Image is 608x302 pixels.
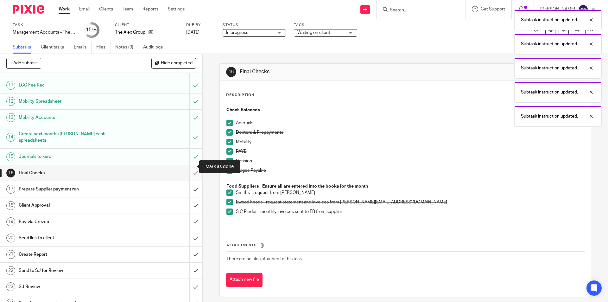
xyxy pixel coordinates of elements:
label: Task [13,22,76,28]
p: Subtask instruction updated. [521,113,578,119]
p: Mobility [236,139,584,145]
label: Status [223,22,286,28]
p: Wages Payable [236,167,584,174]
div: 12 [6,97,15,106]
a: Clients [99,6,113,12]
h1: Pay via Crezco [19,217,128,227]
p: PAYE [236,148,584,155]
img: svg%3E [578,4,588,15]
p: Description [226,93,254,98]
div: Management Accounts - The Alex Group [13,29,76,35]
strong: Food Suppliers - Ensure all are entered into the books for the month [226,184,368,189]
div: 14 [6,133,15,142]
div: 19 [6,217,15,226]
div: 22 [6,266,15,275]
h1: Client Approval [19,201,128,210]
h1: Prepare Supplier payment run [19,184,128,194]
label: Tags [294,22,357,28]
a: Emails [74,41,92,54]
a: Team [123,6,133,12]
a: Settings [168,6,185,12]
p: Subtask instruction updated. [521,17,578,23]
p: Debtors & Prepayments [236,129,584,136]
p: Accruals [236,120,584,126]
h1: Mobility Accounts [19,113,128,122]
div: 16 [226,67,236,77]
div: 15 [86,26,97,34]
small: /25 [92,29,97,32]
span: [DATE] [186,30,199,35]
button: Attach new file [226,273,263,287]
p: Ewood Foods - request statement and invoices from [PERSON_NAME][EMAIL_ADDRESS][DOMAIN_NAME] [236,199,584,205]
div: 16 [6,169,15,177]
p: S C Pinder - monthly invoices sent to EB from supplier [236,209,584,215]
h1: LCC Fee Rec [19,80,128,90]
strong: Check Balances [226,108,260,112]
a: Reports [142,6,158,12]
p: Pension [236,158,584,164]
h1: Final Checks [19,168,128,178]
div: 15 [6,152,15,161]
span: Hide completed [161,61,193,66]
a: Client tasks [41,41,69,54]
div: 13 [6,113,15,122]
div: 23 [6,282,15,291]
button: Hide completed [151,58,196,68]
a: Subtasks [13,41,36,54]
h1: Create Report [19,250,128,259]
h1: Create next months [PERSON_NAME] cash spreadsheets [19,129,128,145]
h1: Journals to xero [19,152,128,161]
div: 11 [6,81,15,90]
a: Work [59,6,70,12]
h1: Final Checks [240,68,419,75]
a: Notes (0) [115,41,138,54]
p: Subtask instruction updated. [521,89,578,95]
img: Pixie [13,5,44,14]
div: 21 [6,250,15,259]
h1: Mobility Spreadsheet [19,97,128,106]
label: Due by [186,22,215,28]
div: 20 [6,234,15,242]
span: Attachments [226,243,257,247]
span: In progress [226,30,248,35]
span: There are no files attached to this task. [226,257,303,261]
h1: Send to SJ for Review [19,266,128,275]
span: Waiting on client [297,30,330,35]
p: Subtask instruction updated. [521,41,578,47]
label: Client [115,22,178,28]
div: 17 [6,185,15,194]
a: Audit logs [143,41,168,54]
a: Email [79,6,90,12]
a: Files [96,41,111,54]
button: + Add subtask [6,58,41,68]
h1: Send link to client [19,233,128,243]
h1: SJ Review [19,282,128,292]
p: Smiths - request from [PERSON_NAME] [236,190,584,196]
p: The Alex Group [115,29,145,35]
p: Subtask instruction updated. [521,65,578,71]
div: 18 [6,201,15,210]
